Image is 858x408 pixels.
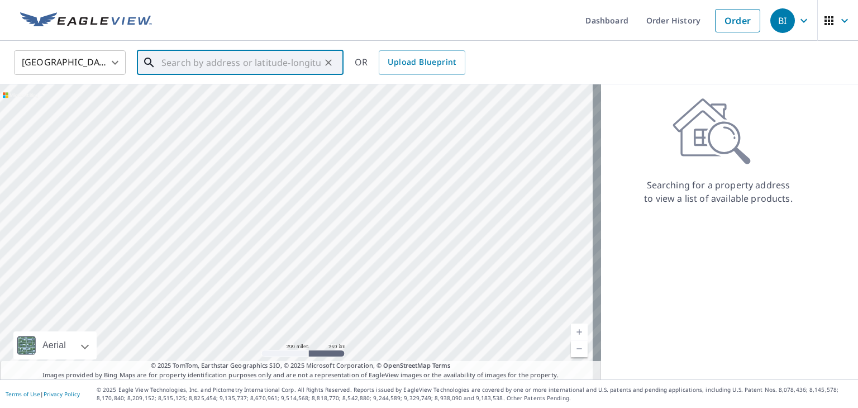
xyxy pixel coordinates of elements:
div: BI [770,8,795,33]
img: EV Logo [20,12,152,29]
div: Aerial [13,331,97,359]
span: © 2025 TomTom, Earthstar Geographics SIO, © 2025 Microsoft Corporation, © [151,361,451,371]
p: | [6,391,80,397]
a: Current Level 5, Zoom In [571,324,588,340]
div: OR [355,50,465,75]
span: Upload Blueprint [388,55,456,69]
a: OpenStreetMap [383,361,430,369]
div: Aerial [39,331,69,359]
a: Current Level 5, Zoom Out [571,340,588,357]
p: © 2025 Eagle View Technologies, Inc. and Pictometry International Corp. All Rights Reserved. Repo... [97,386,852,402]
a: Privacy Policy [44,390,80,398]
button: Clear [321,55,336,70]
input: Search by address or latitude-longitude [161,47,321,78]
a: Terms [432,361,451,369]
a: Order [715,9,760,32]
p: Searching for a property address to view a list of available products. [643,178,793,205]
a: Upload Blueprint [379,50,465,75]
div: [GEOGRAPHIC_DATA] [14,47,126,78]
a: Terms of Use [6,390,40,398]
